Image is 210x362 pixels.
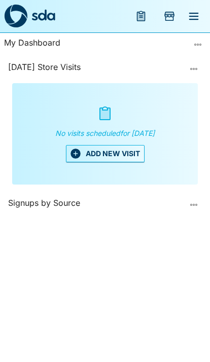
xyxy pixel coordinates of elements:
button: ADD NEW VISIT [66,145,145,162]
img: sda-logo-dark.svg [4,5,27,28]
div: Signups by Source [8,197,184,213]
div: [DATE] Store Visits [8,61,184,77]
button: Add Store Visit [157,4,182,28]
img: sda-logotype.svg [31,9,55,21]
button: menu [182,4,206,28]
button: menu [129,4,153,28]
div: My Dashboard [4,37,190,53]
p: No visits scheduled for [DATE] [51,122,159,145]
button: more [190,37,206,53]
